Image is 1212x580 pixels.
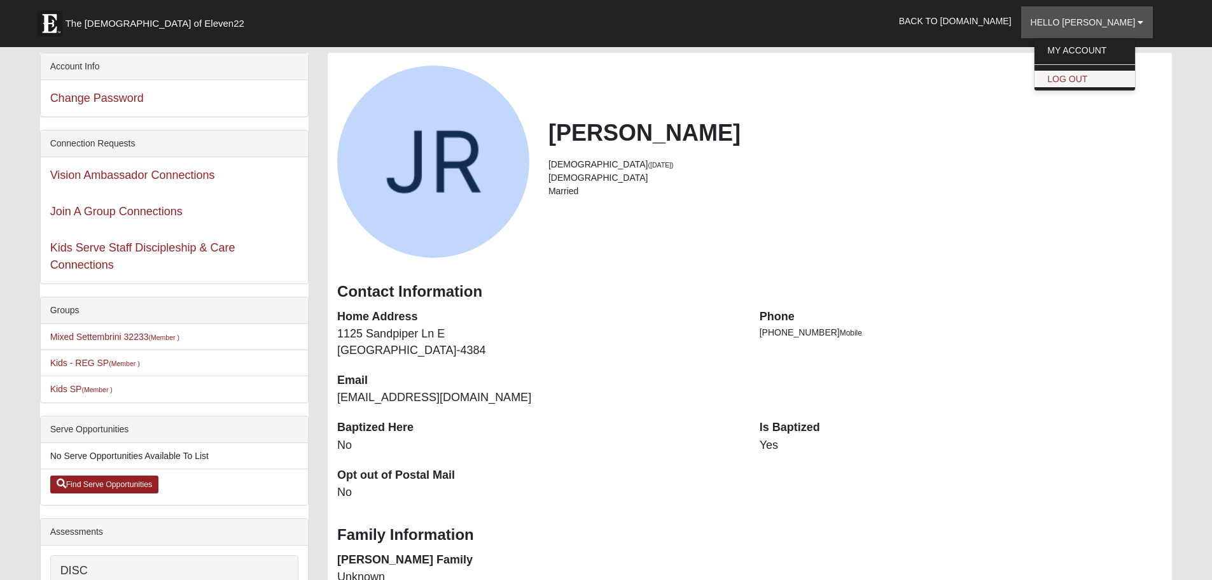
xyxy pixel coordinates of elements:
[50,92,144,104] a: Change Password
[337,526,1162,544] h3: Family Information
[149,334,179,341] small: (Member )
[41,519,308,546] div: Assessments
[1031,17,1136,27] span: Hello [PERSON_NAME]
[41,416,308,443] div: Serve Opportunities
[50,332,179,342] a: Mixed Settembrini 32233(Member )
[337,552,741,569] dt: [PERSON_NAME] Family
[548,119,1162,146] h2: [PERSON_NAME]
[760,326,1163,339] li: [PHONE_NUMBER]
[337,420,741,436] dt: Baptized Here
[548,185,1162,198] li: Married
[889,5,1021,37] a: Back to [DOMAIN_NAME]
[840,329,862,337] span: Mobile
[50,384,113,394] a: Kids SP(Member )
[31,4,285,36] a: The [DEMOGRAPHIC_DATA] of Eleven22
[41,53,308,80] div: Account Info
[41,131,308,157] div: Connection Requests
[50,205,183,218] a: Join A Group Connections
[1021,6,1153,38] a: Hello [PERSON_NAME]
[337,390,741,406] dd: [EMAIL_ADDRESS][DOMAIN_NAME]
[1034,42,1135,59] a: My Account
[50,358,140,368] a: Kids - REG SP(Member )
[337,326,741,358] dd: 1125 Sandpiper Ln E [GEOGRAPHIC_DATA]-4384
[760,309,1163,325] dt: Phone
[337,66,529,258] a: View Fullsize Photo
[66,17,244,30] span: The [DEMOGRAPHIC_DATA] of Eleven22
[50,476,159,493] a: Find Serve Opportunities
[760,437,1163,454] dd: Yes
[337,437,741,454] dd: No
[337,309,741,325] dt: Home Address
[1034,71,1135,87] a: Log Out
[41,297,308,324] div: Groups
[337,283,1162,301] h3: Contact Information
[81,386,112,393] small: (Member )
[41,443,308,469] li: No Serve Opportunities Available To List
[109,360,139,367] small: (Member )
[337,485,741,501] dd: No
[548,171,1162,185] li: [DEMOGRAPHIC_DATA]
[337,467,741,484] dt: Opt out of Postal Mail
[337,372,741,389] dt: Email
[760,420,1163,436] dt: Is Baptized
[50,241,235,271] a: Kids Serve Staff Discipleship & Care Connections
[37,11,62,36] img: Eleven22 logo
[648,161,674,169] small: ([DATE])
[50,169,215,181] a: Vision Ambassador Connections
[548,158,1162,171] li: [DEMOGRAPHIC_DATA]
